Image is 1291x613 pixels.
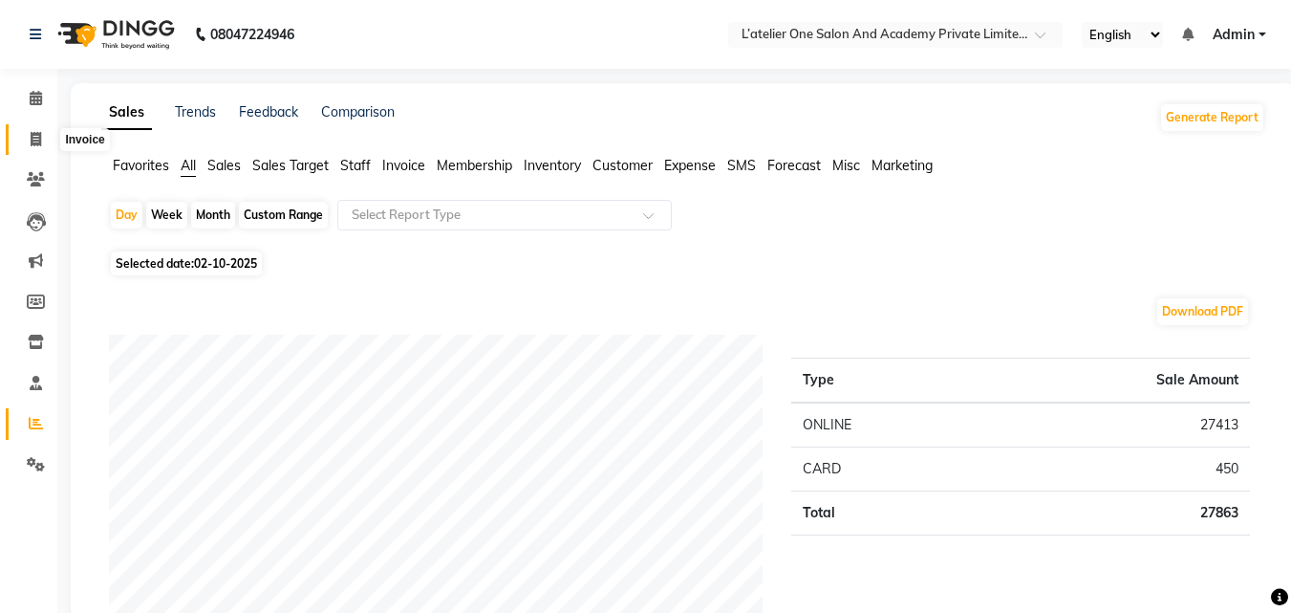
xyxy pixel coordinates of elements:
[111,202,142,229] div: Day
[113,157,169,174] span: Favorites
[60,128,109,151] div: Invoice
[791,492,978,536] td: Total
[101,96,152,130] a: Sales
[175,103,216,120] a: Trends
[871,157,933,174] span: Marketing
[239,103,298,120] a: Feedback
[832,157,860,174] span: Misc
[239,202,328,229] div: Custom Range
[1157,298,1248,325] button: Download PDF
[978,359,1250,404] th: Sale Amount
[382,157,425,174] span: Invoice
[181,157,196,174] span: All
[1213,25,1255,45] span: Admin
[664,157,716,174] span: Expense
[210,8,294,61] b: 08047224946
[252,157,329,174] span: Sales Target
[207,157,241,174] span: Sales
[767,157,821,174] span: Forecast
[146,202,187,229] div: Week
[340,157,371,174] span: Staff
[791,403,978,448] td: ONLINE
[978,403,1250,448] td: 27413
[1161,104,1263,131] button: Generate Report
[727,157,756,174] span: SMS
[194,256,257,271] span: 02-10-2025
[978,448,1250,492] td: 450
[111,252,262,275] span: Selected date:
[321,103,395,120] a: Comparison
[191,202,235,229] div: Month
[524,157,581,174] span: Inventory
[978,492,1250,536] td: 27863
[791,448,978,492] td: CARD
[437,157,512,174] span: Membership
[49,8,180,61] img: logo
[791,359,978,404] th: Type
[592,157,653,174] span: Customer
